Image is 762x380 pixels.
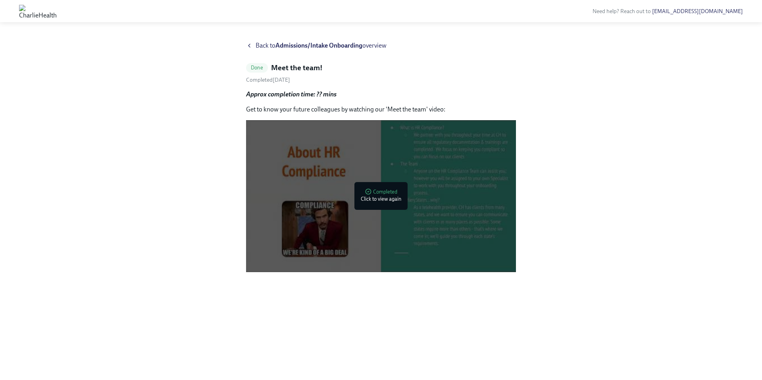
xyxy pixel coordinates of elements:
a: Back toAdmissions/Intake Onboardingoverview [246,41,516,50]
span: Back to overview [256,41,387,50]
a: [EMAIL_ADDRESS][DOMAIN_NAME] [652,8,743,15]
h5: Meet the team! [271,63,323,73]
span: Need help? Reach out to [593,8,743,15]
p: Get to know your future colleagues by watching our 'Meet the team' video: [246,105,516,114]
span: Friday, August 22nd 2025, 1:21 pm [246,77,290,83]
span: Done [246,65,268,71]
strong: Approx completion time: ?? mins [246,90,337,98]
strong: Admissions/Intake Onboarding [275,42,362,49]
img: CharlieHealth [19,5,57,17]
